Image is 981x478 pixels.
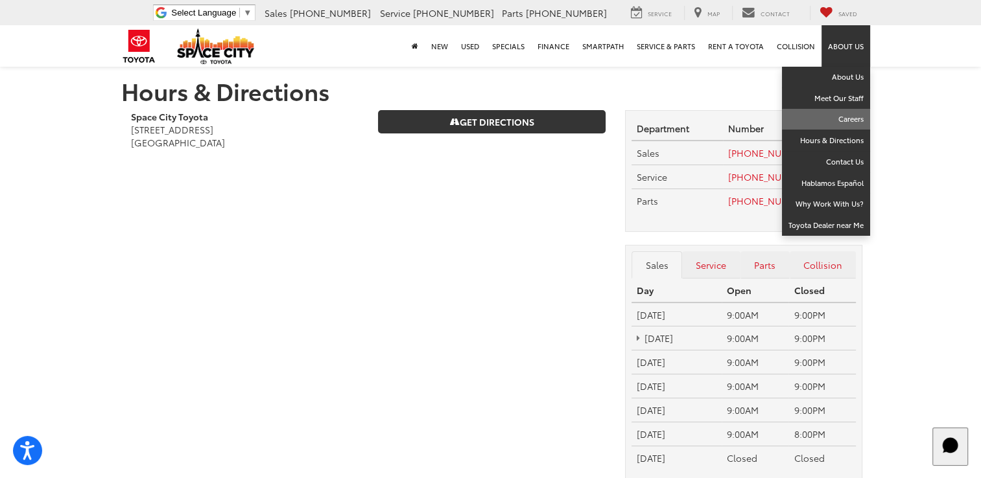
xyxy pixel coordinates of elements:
[413,6,494,19] span: [PHONE_NUMBER]
[732,6,799,20] a: Contact
[177,28,255,64] img: Space City Toyota
[637,194,658,207] span: Parts
[171,8,236,17] span: Select Language
[788,326,856,350] td: 9:00PM
[682,251,740,279] a: Service
[702,25,770,67] a: Rent a Toyota
[637,146,659,159] span: Sales
[788,398,856,422] td: 9:00PM
[722,326,789,350] td: 9:00AM
[684,6,729,20] a: Map
[722,398,789,422] td: 9:00AM
[526,6,607,19] span: [PHONE_NUMBER]
[502,6,523,19] span: Parts
[788,350,856,374] td: 9:00PM
[722,302,789,326] td: 9:00AM
[637,284,654,297] strong: Day
[239,8,240,17] span: ​
[630,25,702,67] a: Service & Parts
[788,302,856,326] td: 9:00PM
[486,25,531,67] a: Specials
[648,9,672,17] span: Service
[723,117,856,141] th: Number
[740,251,790,279] a: Parts
[380,6,410,19] span: Service
[115,25,163,67] img: Toyota
[728,194,809,207] a: [PHONE_NUMBER]
[121,78,860,104] h1: Hours & Directions
[632,374,722,398] td: [DATE]
[838,9,857,17] span: Saved
[782,109,870,130] a: Careers
[632,446,722,470] td: [DATE]
[637,170,667,183] span: Service
[722,422,789,446] td: 9:00AM
[722,446,789,470] td: Closed
[131,123,213,136] span: [STREET_ADDRESS]
[788,446,856,470] td: Closed
[782,215,870,236] a: Toyota Dealer near Me
[621,6,681,20] a: Service
[782,194,870,215] a: Why Work With Us?
[782,67,870,88] a: About Us
[728,146,809,159] a: [PHONE_NUMBER]
[576,25,630,67] a: SmartPath
[821,25,870,67] a: About Us
[632,302,722,326] td: [DATE]
[425,25,455,67] a: New
[632,398,722,422] td: [DATE]
[171,8,252,17] a: Select Language​
[632,350,722,374] td: [DATE]
[632,326,722,350] td: [DATE]
[455,25,486,67] a: Used
[728,170,809,183] a: [PHONE_NUMBER]
[531,25,576,67] a: Finance
[782,88,870,109] a: Meet Our Staff
[782,173,870,194] a: Hablamos Español
[782,152,870,173] a: Contact Us
[290,6,371,19] span: [PHONE_NUMBER]
[788,374,856,398] td: 9:00PM
[265,6,287,19] span: Sales
[761,9,790,17] span: Contact
[794,284,824,297] strong: Closed
[788,422,856,446] td: 8:00PM
[378,110,606,133] a: Get Directions on Google Maps
[770,25,821,67] a: Collision
[727,284,751,297] strong: Open
[722,374,789,398] td: 9:00AM
[632,422,722,446] td: [DATE]
[810,6,867,20] a: My Saved Vehicles
[782,130,870,152] a: Hours & Directions
[243,8,252,17] span: ▼
[131,110,208,123] b: Space City Toyota
[790,251,857,279] a: Collision
[722,350,789,374] td: 9:00AM
[131,136,225,149] span: [GEOGRAPHIC_DATA]
[632,251,682,279] a: Sales
[405,25,425,67] a: Home
[632,117,723,141] th: Department
[707,9,720,17] span: Map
